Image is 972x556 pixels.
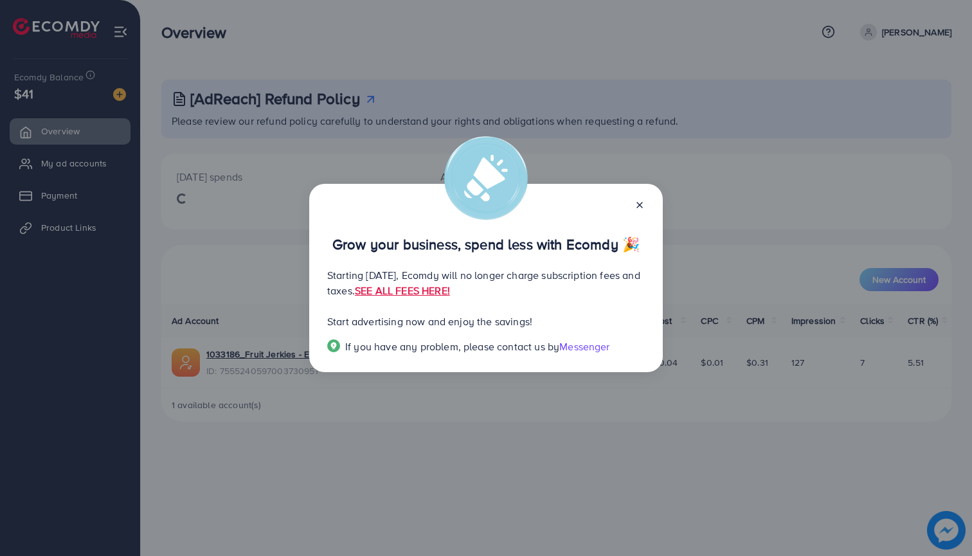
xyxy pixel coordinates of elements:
[355,283,450,298] a: SEE ALL FEES HERE!
[559,339,609,354] span: Messenger
[327,237,645,252] p: Grow your business, spend less with Ecomdy 🎉
[327,314,645,329] p: Start advertising now and enjoy the savings!
[327,339,340,352] img: Popup guide
[327,267,645,298] p: Starting [DATE], Ecomdy will no longer charge subscription fees and taxes.
[444,136,528,220] img: alert
[345,339,559,354] span: If you have any problem, please contact us by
